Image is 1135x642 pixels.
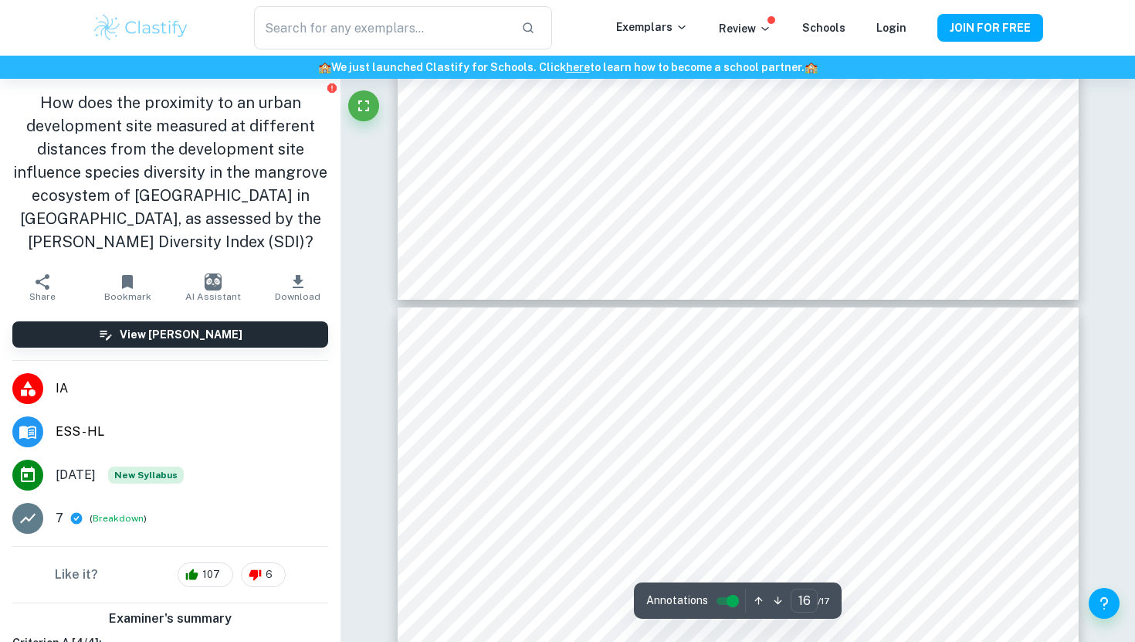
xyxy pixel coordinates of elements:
button: JOIN FOR FREE [937,14,1043,42]
img: Clastify logo [92,12,190,43]
a: here [566,61,590,73]
span: New Syllabus [108,467,184,484]
span: [DATE] [56,466,96,484]
h6: View [PERSON_NAME] [120,326,242,343]
a: Schools [802,22,845,34]
button: Breakdown [93,511,144,525]
span: Annotations [646,593,708,609]
button: Report issue [326,82,337,93]
div: 6 [241,562,286,587]
h1: How does the proximity to an urban development site measured at different distances from the deve... [12,91,328,253]
p: Exemplars [616,19,688,36]
span: ( ) [90,511,147,526]
h6: Like it? [55,566,98,584]
span: 🏫 [805,61,818,73]
p: 7 [56,509,63,528]
span: IA [56,379,328,398]
button: Download [256,266,340,309]
p: Review [719,20,771,37]
span: Download [275,291,320,302]
button: AI Assistant [171,266,256,309]
span: AI Assistant [185,291,241,302]
div: Starting from the May 2026 session, the ESS IA requirements have changed. We created this exempla... [108,467,184,484]
span: Share [29,291,56,302]
h6: Examiner's summary [6,610,334,628]
img: AI Assistant [205,273,222,290]
input: Search for any exemplars... [254,6,509,49]
span: 107 [194,567,229,583]
span: ESS - HL [56,423,328,441]
span: 🏫 [318,61,331,73]
button: Bookmark [85,266,170,309]
button: Fullscreen [348,90,379,121]
span: / 17 [818,594,829,608]
h6: We just launched Clastify for Schools. Click to learn how to become a school partner. [3,59,1132,76]
span: 6 [257,567,281,583]
a: Login [876,22,906,34]
span: Bookmark [104,291,151,302]
button: View [PERSON_NAME] [12,321,328,348]
button: Help and Feedback [1089,588,1120,619]
div: 107 [178,562,233,587]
